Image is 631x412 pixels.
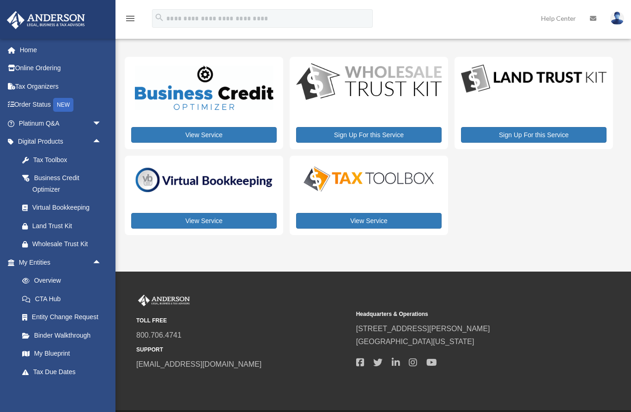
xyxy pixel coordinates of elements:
a: 800.706.4741 [136,331,182,339]
a: Home [6,41,115,59]
a: [STREET_ADDRESS][PERSON_NAME] [356,325,490,333]
a: View Service [296,213,442,229]
a: Binder Walkthrough [13,326,115,345]
span: arrow_drop_down [92,114,111,133]
img: LandTrust_lgo-1.jpg [461,63,607,95]
a: Business Credit Optimizer [13,169,111,199]
a: Land Trust Kit [13,217,111,235]
a: Overview [13,272,115,290]
a: My [PERSON_NAME] Teamarrow_drop_down [6,381,115,400]
a: Entity Change Request [13,308,115,327]
img: WS-Trust-Kit-lgo-1.jpg [296,63,442,102]
a: Tax Due Dates [13,363,115,381]
span: arrow_drop_up [92,133,111,151]
small: TOLL FREE [136,316,350,326]
a: [EMAIL_ADDRESS][DOMAIN_NAME] [136,360,261,368]
a: Sign Up For this Service [461,127,607,143]
i: search [154,12,164,23]
small: SUPPORT [136,345,350,355]
a: menu [125,16,136,24]
small: Headquarters & Operations [356,309,570,319]
div: Wholesale Trust Kit [32,238,99,250]
img: Anderson Advisors Platinum Portal [4,11,88,29]
span: arrow_drop_down [92,381,111,400]
a: View Service [131,213,277,229]
a: [GEOGRAPHIC_DATA][US_STATE] [356,338,474,345]
a: Tax Organizers [6,77,115,96]
img: Anderson Advisors Platinum Portal [136,295,192,307]
a: CTA Hub [13,290,115,308]
a: Tax Toolbox [13,151,111,169]
div: Business Credit Optimizer [32,172,99,195]
div: Tax Toolbox [32,154,99,166]
div: Virtual Bookkeeping [32,202,99,213]
a: Virtual Bookkeeping [13,199,111,217]
a: Online Ordering [6,59,115,78]
a: My Blueprint [13,345,115,363]
div: Land Trust Kit [32,220,99,232]
i: menu [125,13,136,24]
a: Wholesale Trust Kit [13,235,111,254]
a: Order StatusNEW [6,96,115,115]
span: arrow_drop_up [92,253,111,272]
a: Digital Productsarrow_drop_up [6,133,111,151]
img: User Pic [610,12,624,25]
a: Sign Up For this Service [296,127,442,143]
a: Platinum Q&Aarrow_drop_down [6,114,115,133]
a: My Entitiesarrow_drop_up [6,253,115,272]
a: View Service [131,127,277,143]
div: NEW [53,98,73,112]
